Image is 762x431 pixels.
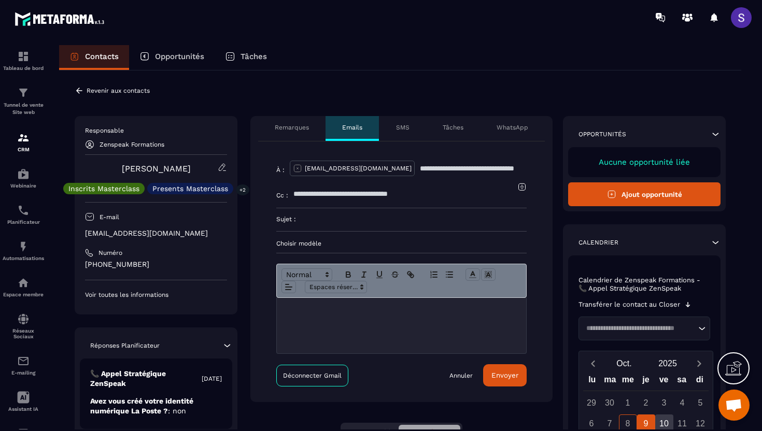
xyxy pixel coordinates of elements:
p: 📞 Appel Stratégique ZenSpeak [90,369,202,389]
img: formation [17,50,30,63]
p: CRM [3,147,44,152]
p: [EMAIL_ADDRESS][DOMAIN_NAME] [85,228,227,238]
img: social-network [17,313,30,325]
a: Déconnecter Gmail [276,365,348,386]
a: schedulerschedulerPlanificateur [3,196,44,233]
a: emailemailE-mailing [3,347,44,383]
p: Presents Masterclass [152,185,228,192]
div: 4 [673,394,692,412]
span: : non [168,407,186,415]
p: Tâches [241,52,267,61]
button: Ajout opportunité [568,182,721,206]
p: +2 [236,184,249,195]
p: SMS [396,123,410,132]
div: 30 [601,394,619,412]
p: E-mail [100,213,119,221]
a: formationformationCRM [3,124,44,160]
a: social-networksocial-networkRéseaux Sociaux [3,305,44,347]
p: E-mailing [3,370,44,376]
p: Espace membre [3,292,44,297]
p: Opportunités [155,52,204,61]
button: Next month [689,356,709,370]
p: [EMAIL_ADDRESS][DOMAIN_NAME] [305,164,412,173]
a: formationformationTableau de bord [3,42,44,79]
div: 2 [637,394,655,412]
button: Previous month [583,356,602,370]
p: Responsable [85,126,227,135]
div: je [637,372,655,391]
div: lu [583,372,601,391]
a: [PERSON_NAME] [122,164,191,174]
img: formation [17,87,30,99]
p: Opportunités [578,130,626,138]
img: automations [17,277,30,289]
p: Inscrits Masterclass [68,185,139,192]
p: [DATE] [202,375,222,383]
div: ma [601,372,619,391]
img: logo [15,9,108,28]
div: me [619,372,637,391]
div: sa [673,372,691,391]
a: automationsautomationsWebinaire [3,160,44,196]
img: automations [17,168,30,180]
div: 1 [619,394,637,412]
button: Envoyer [483,364,527,386]
a: automationsautomationsEspace membre [3,269,44,305]
p: Aucune opportunité liée [578,157,710,167]
a: automationsautomationsAutomatisations [3,233,44,269]
a: formationformationTunnel de vente Site web [3,79,44,124]
a: Contacts [59,45,129,70]
img: automations [17,240,30,253]
div: Ouvrir le chat [718,390,750,421]
p: Réseaux Sociaux [3,328,44,339]
a: Tâches [215,45,277,70]
div: 5 [692,394,710,412]
p: Tableau de bord [3,65,44,71]
input: Search for option [583,323,696,334]
p: Remarques [275,123,309,132]
img: scheduler [17,204,30,217]
p: Planificateur [3,219,44,225]
div: ve [655,372,673,391]
p: Tâches [443,123,463,132]
p: Transférer le contact au Closer [578,300,680,309]
p: Tunnel de vente Site web [3,102,44,116]
p: Assistant IA [3,406,44,412]
p: Choisir modèle [276,239,527,248]
div: 3 [655,394,673,412]
a: Assistant IA [3,383,44,420]
button: Open months overlay [602,354,646,372]
p: Sujet : [276,215,296,223]
p: Contacts [85,52,119,61]
p: Automatisations [3,255,44,261]
p: Avez vous créé votre identité numérique La Poste ? [90,396,222,416]
p: Réponses Planificateur [90,341,160,350]
p: Zenspeak Formations [100,141,164,148]
p: WhatsApp [497,123,528,132]
img: email [17,355,30,367]
a: Annuler [449,371,473,380]
img: formation [17,132,30,144]
div: 29 [583,394,601,412]
div: Search for option [578,317,710,340]
button: Open years overlay [646,354,689,372]
p: Voir toutes les informations [85,291,227,299]
p: Calendrier [578,238,618,247]
p: Emails [342,123,362,132]
p: Calendrier de Zenspeak Formations - 📞 Appel Stratégique ZenSpeak [578,276,710,293]
p: [PHONE_NUMBER] [85,260,227,269]
p: Numéro [98,249,122,257]
a: Opportunités [129,45,215,70]
p: Revenir aux contacts [87,87,150,94]
p: Cc : [276,191,288,199]
p: Webinaire [3,183,44,189]
div: di [690,372,709,391]
p: À : [276,166,285,174]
